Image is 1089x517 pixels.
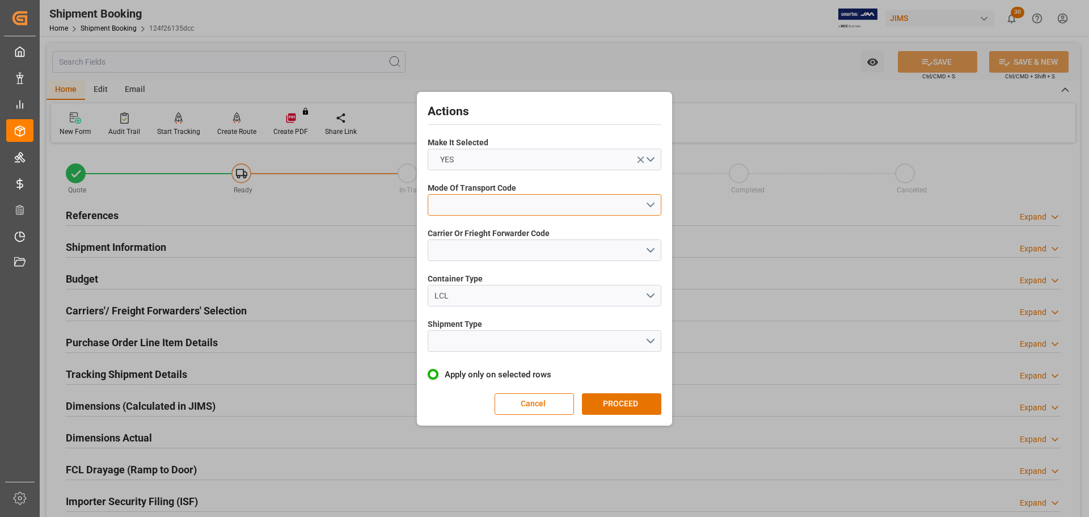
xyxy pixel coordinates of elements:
h2: Actions [428,103,661,121]
span: Make It Selected [428,137,488,149]
label: Apply only on selected rows [428,368,661,381]
span: Carrier Or Frieght Forwarder Code [428,228,550,239]
button: open menu [428,239,661,261]
span: Shipment Type [428,318,482,330]
span: Mode Of Transport Code [428,182,516,194]
button: open menu [428,149,661,170]
button: open menu [428,285,661,306]
button: open menu [428,330,661,352]
button: open menu [428,194,661,216]
div: LCL [434,290,645,302]
button: Cancel [495,393,574,415]
span: Container Type [428,273,483,285]
span: YES [434,154,459,166]
button: PROCEED [582,393,661,415]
